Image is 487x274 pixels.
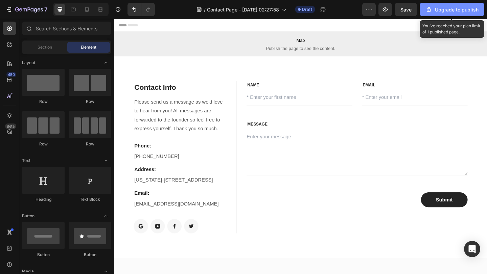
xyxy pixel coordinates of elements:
[100,57,111,68] span: Toggle open
[22,213,34,219] span: Button
[144,77,259,95] input: * Enter your first name
[22,252,65,258] div: Button
[334,189,385,205] button: Submit
[127,3,155,16] div: Undo/Redo
[207,6,279,13] span: Contact Page - [DATE] 02:27:58
[420,3,484,16] button: Upgrade to publish
[22,158,30,164] span: Text
[100,211,111,221] span: Toggle open
[395,3,417,16] button: Save
[6,72,16,77] div: 450
[69,141,111,147] div: Row
[22,196,65,202] div: Heading
[22,22,111,35] input: Search Sections & Elements
[350,193,368,201] div: Submit
[81,44,96,50] span: Element
[38,44,52,50] span: Section
[5,124,16,129] div: Beta
[114,19,487,274] iframe: Design area
[22,141,65,147] div: Row
[22,60,35,66] span: Layout
[270,77,385,95] input: * Enter your email
[3,3,50,16] button: 7
[145,111,384,118] p: MESSAGE
[204,6,206,13] span: /
[22,99,65,105] div: Row
[69,196,111,202] div: Text Block
[271,68,384,75] p: EMAIL
[425,6,479,13] div: Upgrade to publish
[69,252,111,258] div: Button
[464,241,480,257] div: Open Intercom Messenger
[44,5,47,13] p: 7
[100,155,111,166] span: Toggle open
[145,68,258,75] p: NAME
[302,6,312,12] span: Draft
[69,99,111,105] div: Row
[400,7,412,12] span: Save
